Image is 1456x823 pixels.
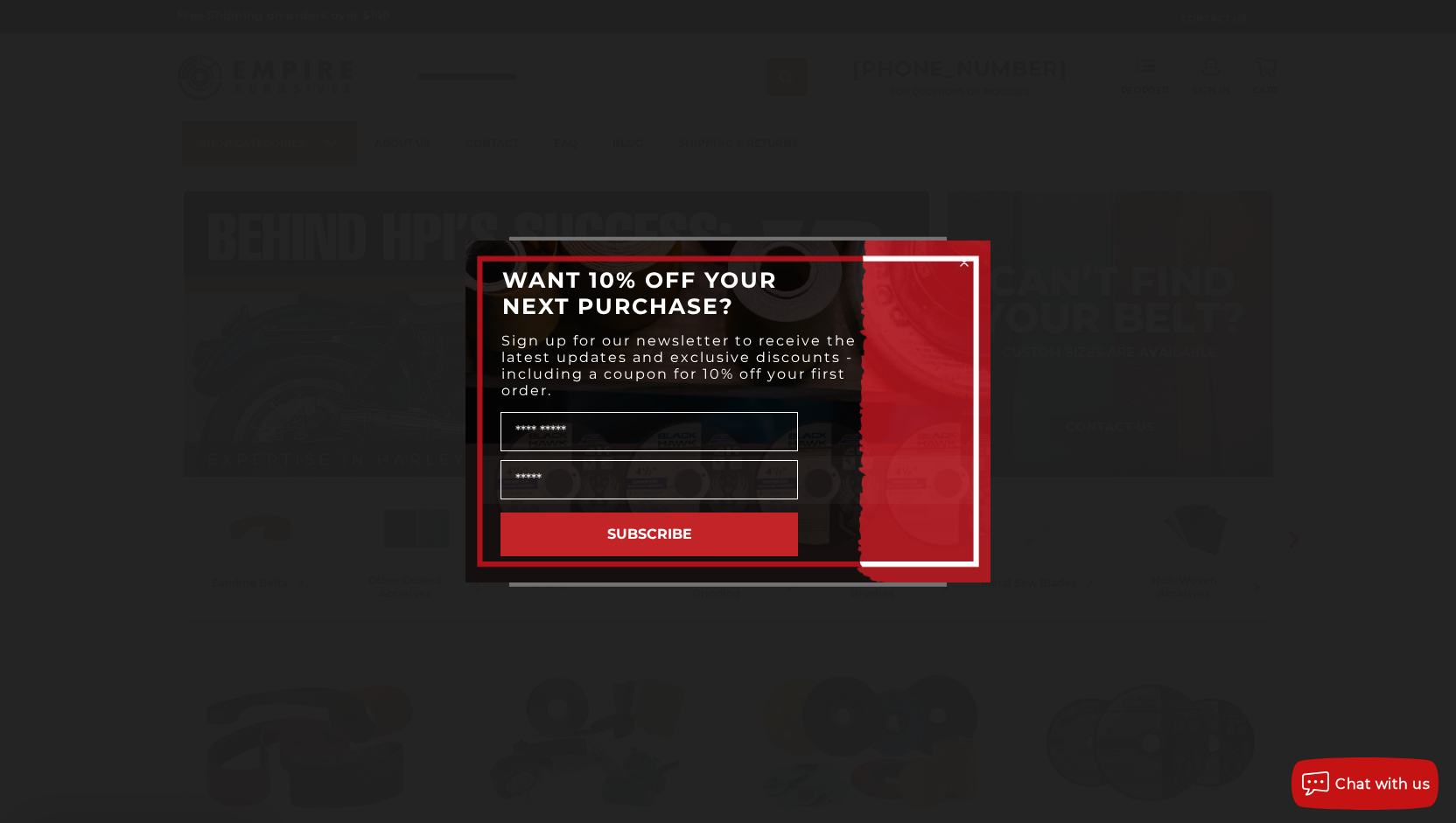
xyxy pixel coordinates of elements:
[1291,757,1438,810] button: Chat with us
[501,332,857,399] span: Sign up for our newsletter to receive the latest updates and exclusive discounts - including a co...
[500,460,798,499] input: Email
[955,254,973,271] button: Close dialog
[1335,776,1430,792] span: Chat with us
[500,513,798,556] button: SUBSCRIBE
[502,267,777,319] span: WANT 10% OFF YOUR NEXT PURCHASE?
